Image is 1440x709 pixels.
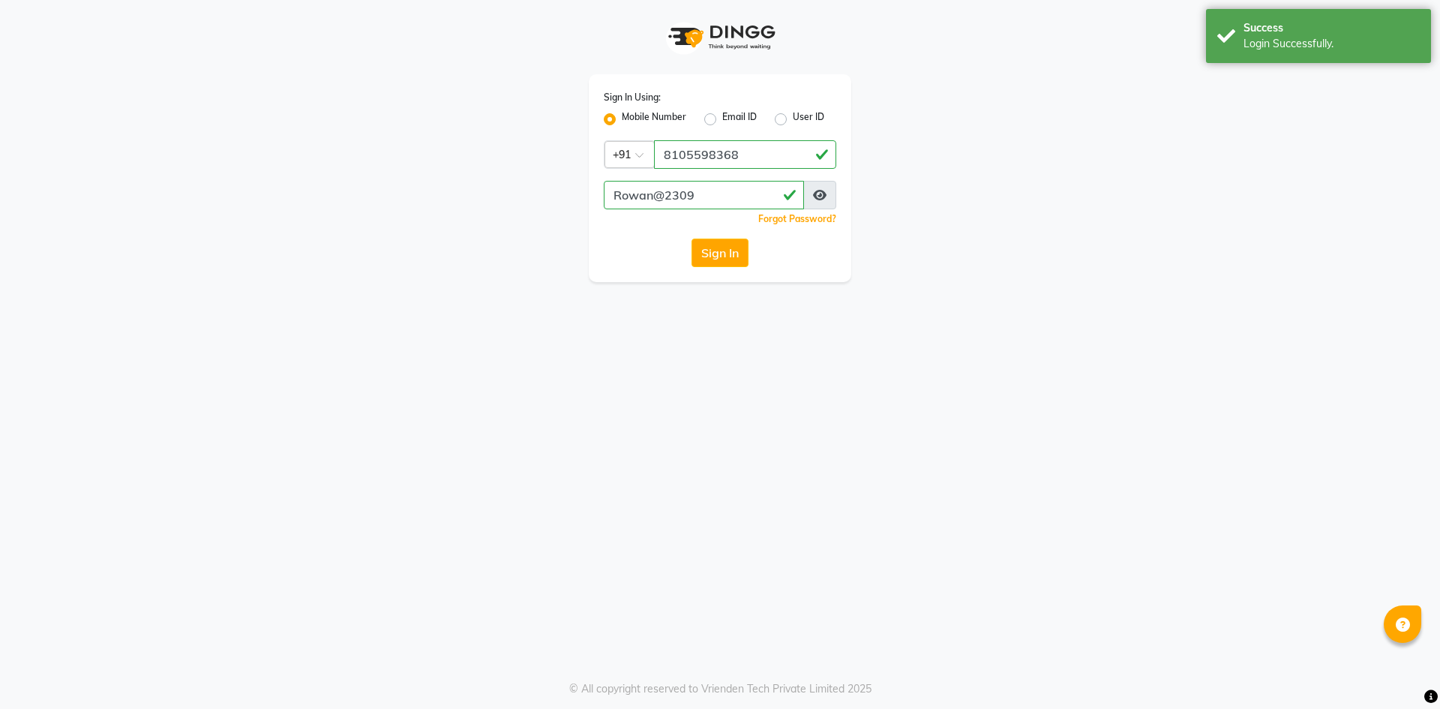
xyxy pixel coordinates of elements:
input: Username [604,181,804,209]
div: Success [1243,20,1420,36]
iframe: chat widget [1377,649,1425,694]
label: User ID [793,110,824,128]
label: Mobile Number [622,110,686,128]
input: Username [654,140,836,169]
img: logo1.svg [660,15,780,59]
button: Sign In [691,239,748,267]
label: Sign In Using: [604,91,661,104]
a: Forgot Password? [758,213,836,224]
label: Email ID [722,110,757,128]
div: Login Successfully. [1243,36,1420,52]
